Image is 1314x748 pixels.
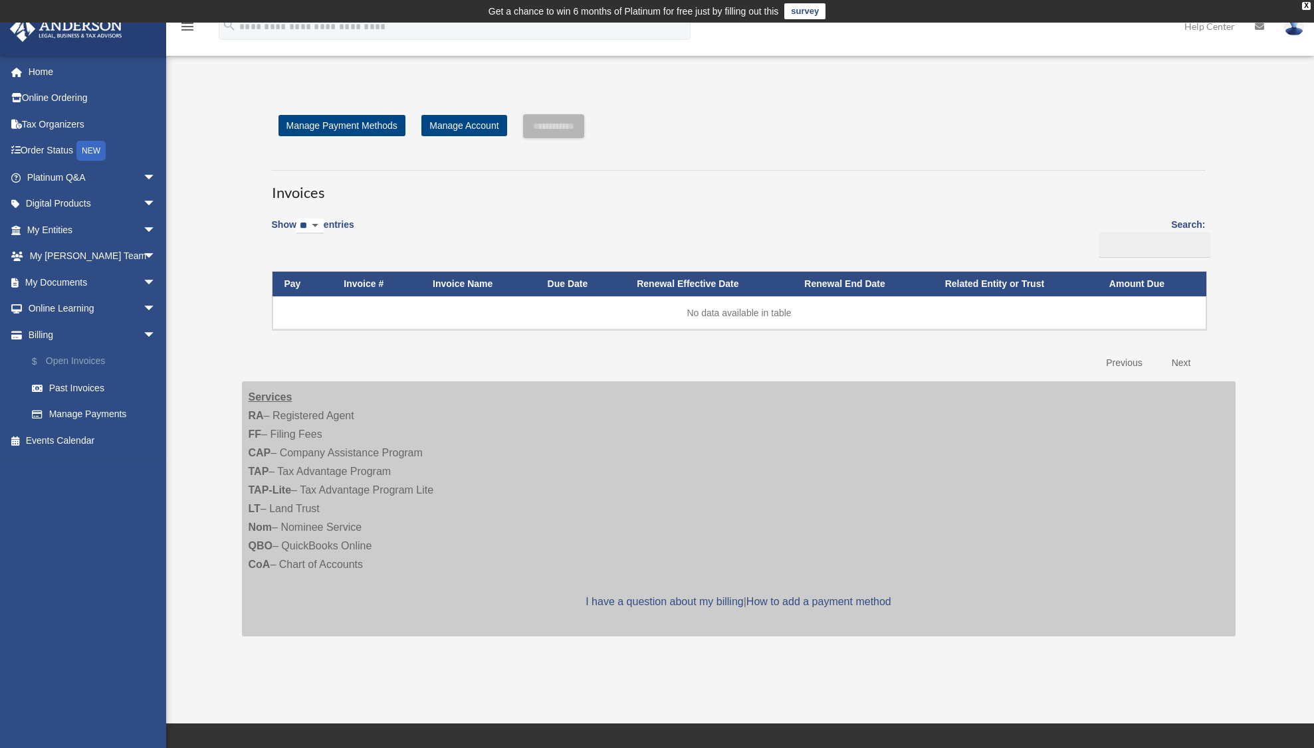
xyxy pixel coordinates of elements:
[39,353,46,370] span: $
[9,427,176,454] a: Events Calendar
[273,296,1206,329] td: No data available in table
[1302,2,1311,10] div: close
[332,272,421,296] th: Invoice #: activate to sort column ascending
[421,272,536,296] th: Invoice Name: activate to sort column ascending
[143,217,169,244] span: arrow_drop_down
[143,243,169,270] span: arrow_drop_down
[249,466,269,477] strong: TAP
[1162,349,1201,377] a: Next
[278,115,405,136] a: Manage Payment Methods
[249,559,271,570] strong: CoA
[249,410,264,421] strong: RA
[249,484,292,496] strong: TAP-Lite
[143,296,169,323] span: arrow_drop_down
[272,170,1206,203] h3: Invoices
[9,296,176,322] a: Online Learningarrow_drop_down
[1096,349,1152,377] a: Previous
[19,375,176,401] a: Past Invoices
[249,447,271,458] strong: CAP
[586,596,743,607] a: I have a question about my billing
[9,164,176,191] a: Platinum Q&Aarrow_drop_down
[249,503,261,514] strong: LT
[296,219,324,234] select: Showentries
[76,141,106,161] div: NEW
[143,322,169,349] span: arrow_drop_down
[784,3,825,19] a: survey
[489,3,779,19] div: Get a chance to win 6 months of Platinum for free just by filling out this
[9,191,176,217] a: Digital Productsarrow_drop_down
[179,19,195,35] i: menu
[933,272,1097,296] th: Related Entity or Trust: activate to sort column ascending
[1095,217,1206,258] label: Search:
[249,521,273,533] strong: Nom
[9,269,176,296] a: My Documentsarrow_drop_down
[9,58,176,85] a: Home
[9,322,176,348] a: Billingarrow_drop_down
[249,540,273,551] strong: QBO
[9,217,176,243] a: My Entitiesarrow_drop_down
[9,138,176,165] a: Order StatusNEW
[19,348,176,375] a: $Open Invoices
[19,401,176,428] a: Manage Payments
[143,164,169,191] span: arrow_drop_down
[179,23,195,35] a: menu
[1284,17,1304,36] img: User Pic
[792,272,932,296] th: Renewal End Date: activate to sort column ascending
[9,85,176,112] a: Online Ordering
[536,272,625,296] th: Due Date: activate to sort column ascending
[242,381,1236,636] div: – Registered Agent – Filing Fees – Company Assistance Program – Tax Advantage Program – Tax Advan...
[6,16,126,42] img: Anderson Advisors Platinum Portal
[249,593,1229,611] p: |
[1099,233,1210,258] input: Search:
[249,428,262,440] strong: FF
[273,272,332,296] th: Pay: activate to sort column descending
[272,217,354,247] label: Show entries
[746,596,891,607] a: How to add a payment method
[222,18,237,33] i: search
[1097,272,1206,296] th: Amount Due: activate to sort column ascending
[249,391,292,403] strong: Services
[143,269,169,296] span: arrow_drop_down
[9,111,176,138] a: Tax Organizers
[143,191,169,218] span: arrow_drop_down
[421,115,506,136] a: Manage Account
[9,243,176,270] a: My [PERSON_NAME] Teamarrow_drop_down
[625,272,792,296] th: Renewal Effective Date: activate to sort column ascending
